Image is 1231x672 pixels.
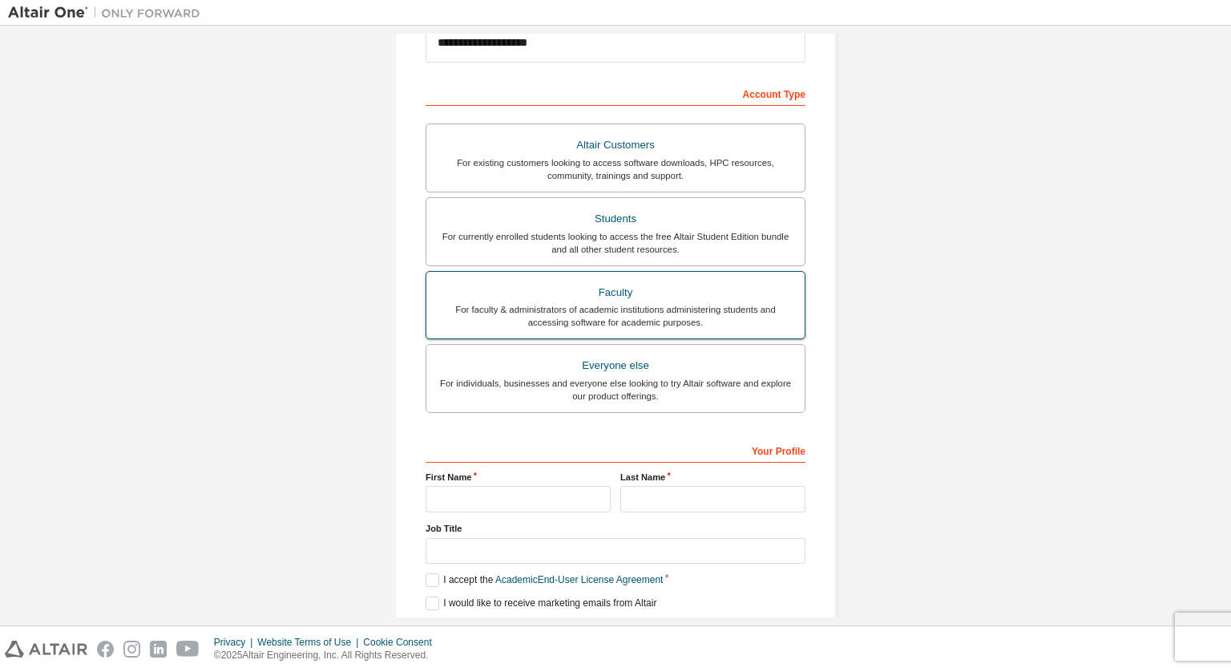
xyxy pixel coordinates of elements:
[150,641,167,658] img: linkedin.svg
[123,641,140,658] img: instagram.svg
[495,574,663,585] a: Academic End-User License Agreement
[436,156,795,182] div: For existing customers looking to access software downloads, HPC resources, community, trainings ...
[426,597,656,610] label: I would like to receive marketing emails from Altair
[436,208,795,230] div: Students
[426,522,805,535] label: Job Title
[5,641,87,658] img: altair_logo.svg
[426,80,805,106] div: Account Type
[257,636,363,649] div: Website Terms of Use
[426,471,611,484] label: First Name
[436,303,795,329] div: For faculty & administrators of academic institutions administering students and accessing softwa...
[8,5,208,21] img: Altair One
[436,354,795,377] div: Everyone else
[426,573,663,587] label: I accept the
[176,641,200,658] img: youtube.svg
[620,471,805,484] label: Last Name
[436,281,795,304] div: Faculty
[363,636,441,649] div: Cookie Consent
[214,649,442,662] p: © 2025 Altair Engineering, Inc. All Rights Reserved.
[436,377,795,403] div: For individuals, businesses and everyone else looking to try Altair software and explore our prod...
[97,641,114,658] img: facebook.svg
[436,230,795,256] div: For currently enrolled students looking to access the free Altair Student Edition bundle and all ...
[436,134,795,156] div: Altair Customers
[214,636,257,649] div: Privacy
[426,437,805,463] div: Your Profile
